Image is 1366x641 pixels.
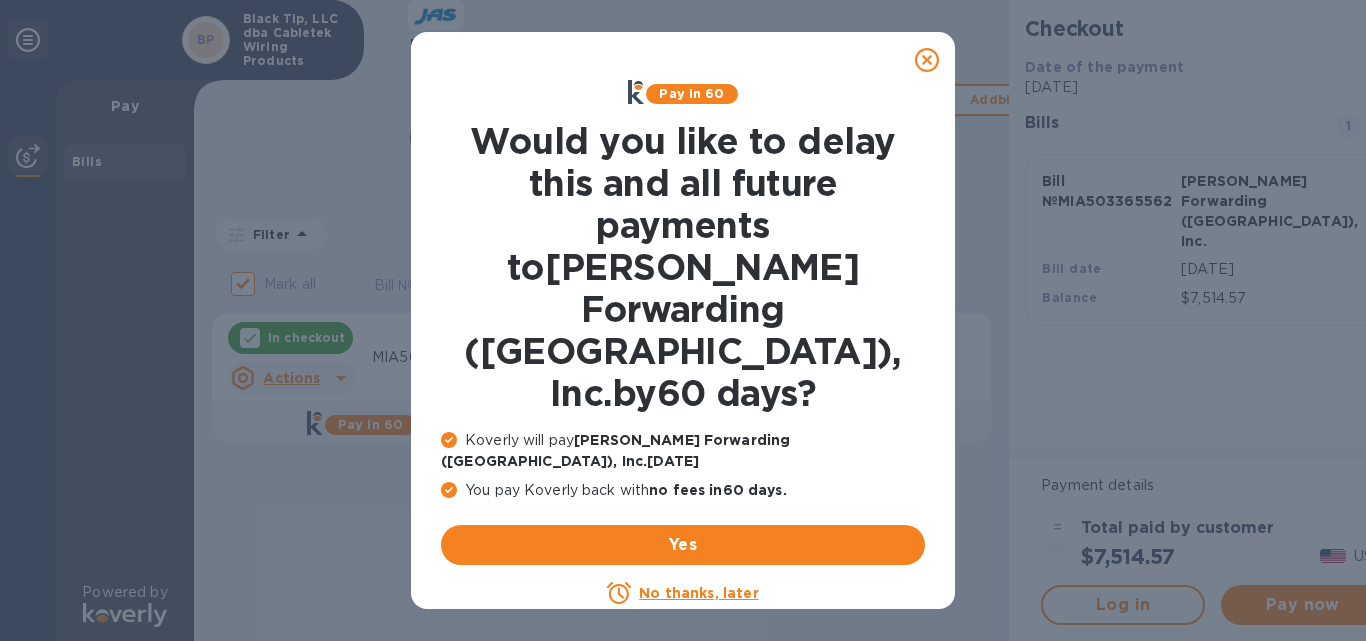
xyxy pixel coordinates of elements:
span: Yes [457,533,909,557]
u: No thanks, later [639,585,758,601]
b: no fees in 60 days . [649,482,786,498]
h1: Would you like to delay this and all future payments to [PERSON_NAME] Forwarding ([GEOGRAPHIC_DAT... [441,120,925,414]
b: [PERSON_NAME] Forwarding ([GEOGRAPHIC_DATA]), Inc. [DATE] [441,432,790,469]
b: Pay in 60 [659,86,724,101]
p: You pay Koverly back with [441,480,925,501]
button: Yes [441,525,925,565]
p: Koverly will pay [441,430,925,472]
